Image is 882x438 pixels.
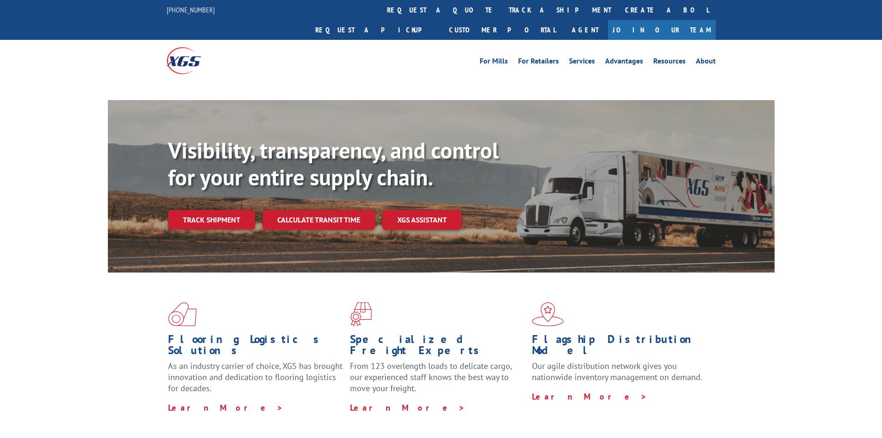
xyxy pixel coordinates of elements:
span: Our agile distribution network gives you nationwide inventory management on demand. [532,361,702,382]
h1: Flooring Logistics Solutions [168,334,343,361]
a: Customer Portal [442,20,563,40]
a: Learn More > [350,402,465,413]
h1: Specialized Freight Experts [350,334,525,361]
a: [PHONE_NUMBER] [167,5,215,14]
a: For Retailers [518,57,559,68]
b: Visibility, transparency, and control for your entire supply chain. [168,136,499,191]
a: Learn More > [532,391,647,402]
a: Join Our Team [608,20,716,40]
h1: Flagship Distribution Model [532,334,707,361]
a: Resources [653,57,686,68]
a: Track shipment [168,210,255,229]
span: As an industry carrier of choice, XGS has brought innovation and dedication to flooring logistics... [168,361,343,394]
a: XGS ASSISTANT [382,210,462,230]
a: Request a pickup [308,20,442,40]
a: Calculate transit time [263,210,375,230]
a: Learn More > [168,402,283,413]
a: Services [569,57,595,68]
a: For Mills [480,57,508,68]
img: xgs-icon-focused-on-flooring-red [350,302,372,326]
a: Advantages [605,57,643,68]
a: Agent [563,20,608,40]
img: xgs-icon-total-supply-chain-intelligence-red [168,302,197,326]
a: About [696,57,716,68]
p: From 123 overlength loads to delicate cargo, our experienced staff knows the best way to move you... [350,361,525,402]
img: xgs-icon-flagship-distribution-model-red [532,302,564,326]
